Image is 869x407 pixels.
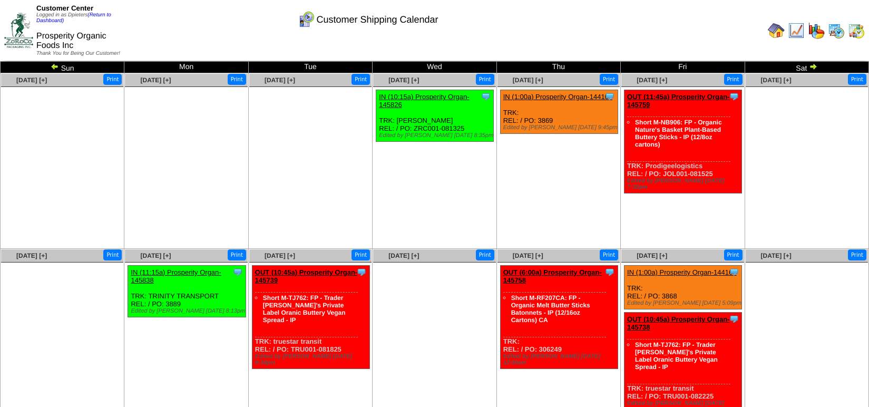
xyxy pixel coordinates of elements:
button: Print [600,74,618,85]
div: Edited by [PERSON_NAME] [DATE] 9:34pm [255,353,369,366]
a: Short M-TJ762: FP - Trader [PERSON_NAME]'s Private Label Oranic Buttery Vegan Spread - IP [635,341,718,371]
td: Sat [745,62,868,73]
button: Print [103,74,122,85]
button: Print [848,74,866,85]
img: calendarcustomer.gif [298,11,315,28]
td: Wed [373,62,496,73]
a: IN (11:15a) Prosperity Organ-145838 [131,268,221,284]
button: Print [476,249,494,260]
button: Print [103,249,122,260]
a: [DATE] [+] [761,252,792,259]
img: Tooltip [232,267,243,277]
a: IN (1:00a) Prosperity Organ-144166 [627,268,736,276]
span: Prosperity Organic Foods Inc [36,32,106,50]
button: Print [724,249,743,260]
a: IN (10:15a) Prosperity Organ-145826 [379,93,469,109]
a: (Return to Dashboard) [36,12,111,24]
a: Short M-RF207CA: FP - Organic Melt Butter Sticks Batonnets - IP (12/16oz Cartons) CA [511,294,590,324]
div: TRK: [PERSON_NAME] REL: / PO: ZRC001-081325 [376,90,494,142]
div: TRK: Prodigeelogistics REL: / PO: JOL001-081525 [624,90,742,193]
div: TRK: TRINITY TRANSPORT REL: / PO: 3889 [128,266,246,317]
img: Tooltip [604,91,615,102]
img: line_graph.gif [788,22,805,39]
a: [DATE] [+] [265,76,295,84]
button: Print [848,249,866,260]
a: OUT (11:45a) Prosperity Organ-145759 [627,93,729,109]
div: TRK: truestar transit REL: / PO: TRU001-081825 [252,266,369,369]
a: [DATE] [+] [265,252,295,259]
div: Edited by [PERSON_NAME] [DATE] 12:00am [503,353,618,366]
div: Edited by [PERSON_NAME] [DATE] 9:45pm [503,124,618,131]
img: Tooltip [729,91,739,102]
img: Tooltip [604,267,615,277]
img: Tooltip [356,267,367,277]
span: Customer Center [36,4,93,12]
td: Thu [496,62,620,73]
button: Print [228,74,246,85]
button: Print [351,249,370,260]
img: arrowright.gif [809,62,817,71]
div: Edited by [PERSON_NAME] [DATE] 8:13pm [131,308,245,314]
td: Tue [248,62,372,73]
td: Fri [621,62,745,73]
span: Customer Shipping Calendar [316,14,438,25]
div: TRK: REL: / PO: 3869 [500,90,618,134]
img: Tooltip [481,91,491,102]
a: Short M-TJ762: FP - Trader [PERSON_NAME]'s Private Label Oranic Buttery Vegan Spread - IP [263,294,346,324]
a: IN (1:00a) Prosperity Organ-144167 [503,93,612,101]
button: Print [228,249,246,260]
a: [DATE] [+] [388,252,419,259]
button: Print [476,74,494,85]
img: arrowleft.gif [51,62,59,71]
div: Edited by [PERSON_NAME] [DATE] 5:09pm [627,300,741,306]
a: OUT (6:00a) Prosperity Organ-145758 [503,268,602,284]
a: [DATE] [+] [637,76,667,84]
a: OUT (10:45a) Prosperity Organ-145739 [255,268,357,284]
a: [DATE] [+] [16,252,47,259]
img: Tooltip [729,314,739,324]
span: Logged in as Dpieters [36,12,111,24]
div: TRK: REL: / PO: 3868 [624,266,742,309]
img: graph.gif [808,22,825,39]
button: Print [351,74,370,85]
a: Short M-NB906: FP - Organic Nature's Basket Plant-Based Buttery Sticks - IP (12/8oz cartons) [635,119,721,148]
img: Tooltip [729,267,739,277]
a: OUT (10:45a) Prosperity Organ-145738 [627,315,729,331]
a: [DATE] [+] [761,76,792,84]
img: ZoRoCo_Logo(Green%26Foil)%20jpg.webp [4,13,33,48]
button: Print [724,74,743,85]
img: home.gif [768,22,785,39]
a: [DATE] [+] [16,76,47,84]
div: TRK: REL: / PO: 306249 [500,266,618,369]
div: Edited by [PERSON_NAME] [DATE] 8:35pm [379,132,493,139]
a: [DATE] [+] [513,76,543,84]
td: Mon [124,62,248,73]
span: Thank You for Being Our Customer! [36,51,120,56]
td: Sun [1,62,124,73]
a: [DATE] [+] [140,252,171,259]
a: [DATE] [+] [140,76,171,84]
a: [DATE] [+] [513,252,543,259]
div: Edited by [PERSON_NAME] [DATE] 7:30pm [627,178,741,190]
a: [DATE] [+] [388,76,419,84]
a: [DATE] [+] [637,252,667,259]
img: calendarinout.gif [848,22,865,39]
button: Print [600,249,618,260]
img: calendarprod.gif [828,22,845,39]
